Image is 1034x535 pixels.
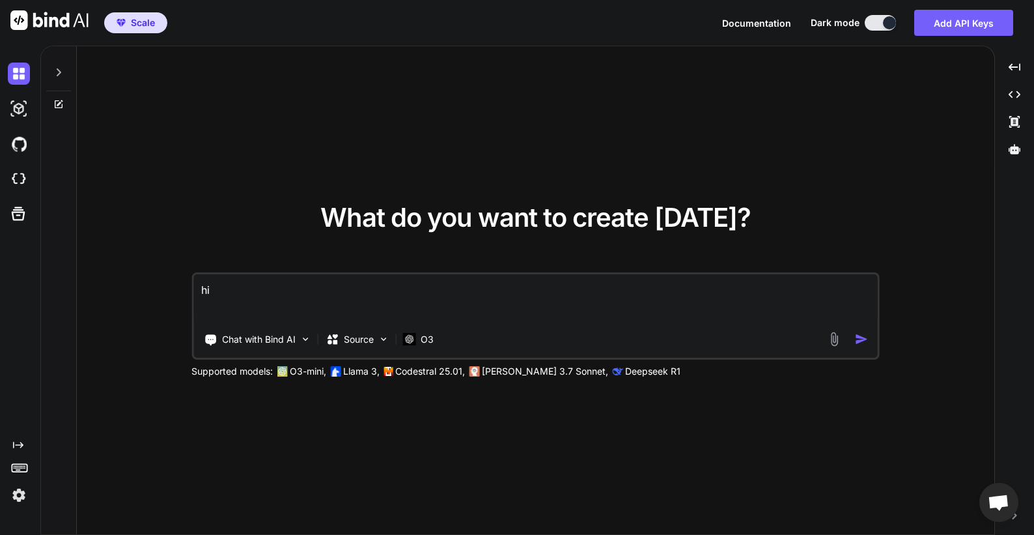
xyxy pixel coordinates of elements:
[722,16,791,30] button: Documentation
[117,19,126,27] img: premium
[8,484,30,506] img: settings
[193,274,878,323] textarea: hi
[344,333,374,346] p: Source
[8,63,30,85] img: darkChat
[290,365,326,378] p: O3-mini,
[827,332,842,347] img: attachment
[421,333,434,346] p: O3
[378,334,389,345] img: Pick Models
[8,133,30,155] img: githubDark
[979,483,1018,522] a: Open chat
[131,16,155,29] span: Scale
[482,365,608,378] p: [PERSON_NAME] 3.7 Sonnet,
[625,365,680,378] p: Deepseek R1
[330,366,341,377] img: Llama2
[104,12,167,33] button: premiumScale
[914,10,1013,36] button: Add API Keys
[384,367,393,376] img: Mistral-AI
[222,333,296,346] p: Chat with Bind AI
[10,10,89,30] img: Bind AI
[395,365,465,378] p: Codestral 25.01,
[855,332,869,346] img: icon
[191,365,273,378] p: Supported models:
[469,366,479,377] img: claude
[612,366,622,377] img: claude
[343,365,380,378] p: Llama 3,
[722,18,791,29] span: Documentation
[300,334,311,345] img: Pick Tools
[8,98,30,120] img: darkAi-studio
[811,16,859,29] span: Dark mode
[402,333,415,345] img: O3
[320,201,751,233] span: What do you want to create [DATE]?
[8,168,30,190] img: cloudideIcon
[277,366,287,377] img: GPT-4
